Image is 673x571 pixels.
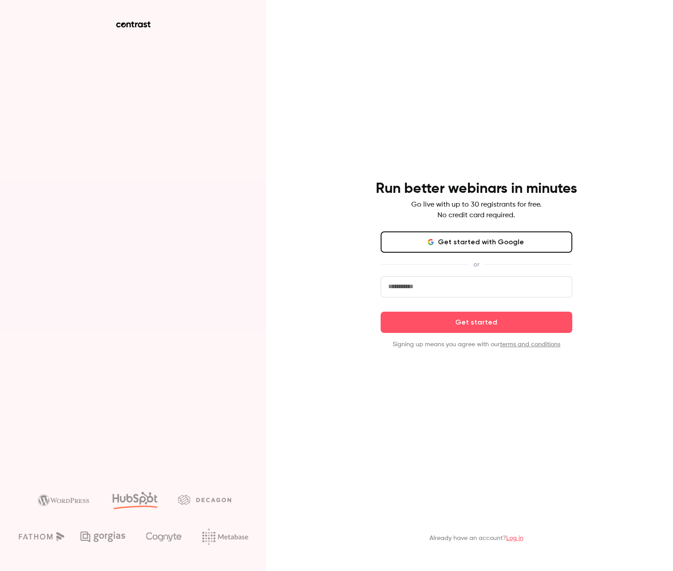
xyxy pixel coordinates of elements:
[500,341,560,348] a: terms and conditions
[469,260,484,269] span: or
[429,534,523,543] p: Already have an account?
[376,180,577,198] h4: Run better webinars in minutes
[381,312,572,333] button: Get started
[381,340,572,349] p: Signing up means you agree with our
[411,199,542,221] p: Go live with up to 30 registrants for free. No credit card required.
[506,535,523,541] a: Log in
[381,231,572,253] button: Get started with Google
[178,495,231,505] img: decagon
